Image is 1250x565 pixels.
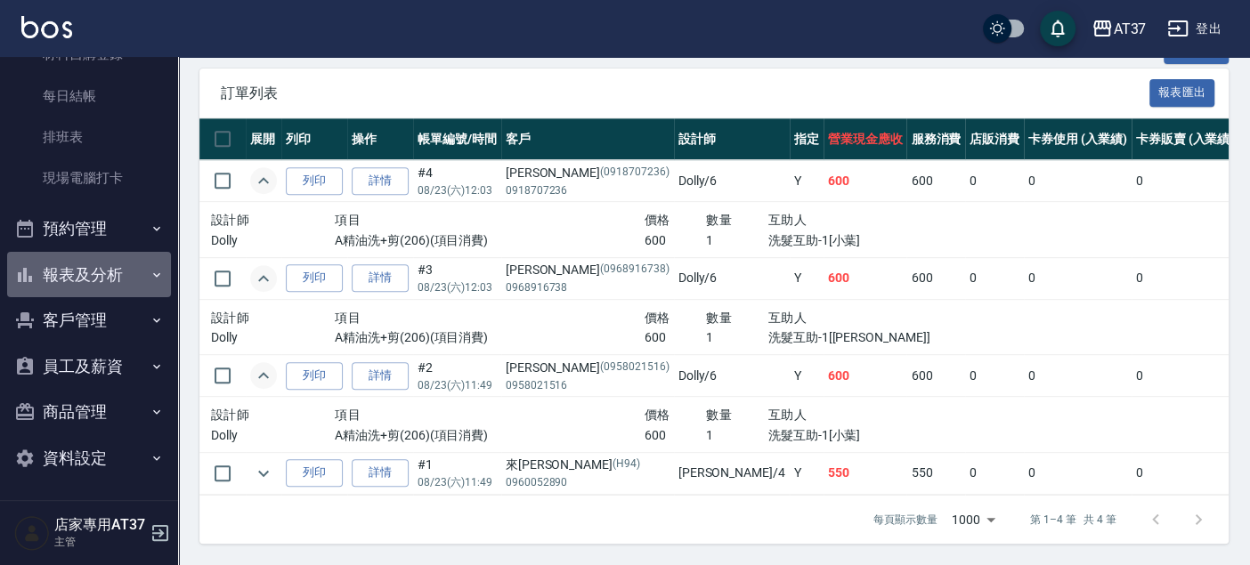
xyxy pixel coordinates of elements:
img: Logo [21,16,72,38]
td: 550 [824,452,907,494]
td: Y [790,257,824,299]
td: Y [790,355,824,397]
td: 600 [906,257,965,299]
p: 第 1–4 筆 共 4 筆 [1030,512,1116,528]
th: 營業現金應收 [824,118,907,160]
p: 08/23 (六) 12:03 [418,279,497,295]
a: 每日結帳 [7,76,171,117]
td: 0 [1132,160,1239,202]
td: Y [790,160,824,202]
th: 店販消費 [965,118,1024,160]
button: expand row [250,460,277,487]
th: 帳單編號/時間 [413,118,501,160]
td: 0 [965,160,1024,202]
p: 0958021516 [506,377,670,393]
td: Dolly /6 [674,355,790,397]
p: 洗髮互助-1[小葉] [768,231,954,250]
button: expand row [250,167,277,194]
p: 1 [706,426,768,445]
p: 1 [706,231,768,250]
p: (0918707236) [600,164,670,182]
span: 設計師 [211,408,249,422]
p: 0918707236 [506,182,670,198]
button: 員工及薪資 [7,343,171,390]
p: 0968916738 [506,279,670,295]
td: 0 [965,355,1024,397]
button: 列印 [286,167,343,195]
button: 商品管理 [7,389,171,435]
div: 1000 [945,496,1002,544]
th: 設計師 [674,118,790,160]
p: Dolly [211,426,335,445]
div: AT37 [1113,18,1146,40]
div: 來[PERSON_NAME] [506,456,670,474]
p: (0958021516) [600,359,670,377]
p: 08/23 (六) 11:49 [418,377,497,393]
span: 項目 [335,311,361,325]
td: 0 [1024,257,1132,299]
td: [PERSON_NAME] /4 [674,452,790,494]
td: #1 [413,452,501,494]
th: 卡券使用 (入業績) [1024,118,1132,160]
th: 卡券販賣 (入業績) [1132,118,1239,160]
span: 數量 [706,213,732,227]
td: #4 [413,160,501,202]
span: 互助人 [768,213,807,227]
p: 08/23 (六) 12:03 [418,182,497,198]
p: 600 [645,231,707,250]
p: A精油洗+剪(206)(項目消費) [335,328,645,347]
td: #2 [413,355,501,397]
th: 列印 [281,118,347,160]
button: 客戶管理 [7,297,171,343]
th: 操作 [347,118,413,160]
p: 08/23 (六) 11:49 [418,474,497,490]
th: 服務消費 [906,118,965,160]
td: 600 [906,160,965,202]
button: 列印 [286,362,343,390]
button: expand row [250,265,277,292]
th: 展開 [246,118,281,160]
span: 價格 [645,311,670,325]
p: Dolly [211,231,335,250]
p: Dolly [211,328,335,347]
span: 設計師 [211,213,249,227]
span: 項目 [335,213,361,227]
button: expand row [250,362,277,389]
a: 詳情 [352,459,409,487]
a: 現場電腦打卡 [7,157,171,198]
div: [PERSON_NAME] [506,359,670,377]
p: A精油洗+剪(206)(項目消費) [335,231,645,250]
td: 0 [1132,355,1239,397]
p: 每頁顯示數量 [873,512,937,528]
p: (0968916738) [600,261,670,279]
span: 互助人 [768,311,807,325]
button: 登出 [1160,12,1229,45]
h5: 店家專用AT37 [54,516,145,534]
th: 客戶 [501,118,674,160]
td: Dolly /6 [674,160,790,202]
img: Person [14,515,50,551]
td: Y [790,452,824,494]
span: 項目 [335,408,361,422]
span: 互助人 [768,408,807,422]
div: [PERSON_NAME] [506,164,670,182]
p: A精油洗+剪(206)(項目消費) [335,426,645,445]
a: 報表匯出 [1149,84,1215,101]
div: [PERSON_NAME] [506,261,670,279]
span: 數量 [706,408,732,422]
a: 排班表 [7,117,171,157]
td: 600 [824,160,907,202]
td: 600 [824,355,907,397]
td: 0 [965,257,1024,299]
p: 600 [645,328,707,347]
td: 550 [906,452,965,494]
button: 預約管理 [7,206,171,252]
button: 列印 [286,459,343,487]
p: 0960052890 [506,474,670,490]
a: 詳情 [352,264,409,292]
td: Dolly /6 [674,257,790,299]
td: 600 [906,355,965,397]
td: 0 [965,452,1024,494]
td: #3 [413,257,501,299]
td: 0 [1024,160,1132,202]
